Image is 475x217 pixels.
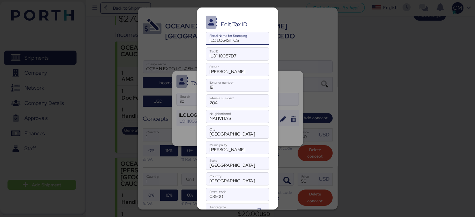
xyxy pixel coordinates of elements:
input: Neighborhood [206,110,269,123]
input: State [206,157,269,170]
input: Country [206,173,269,185]
input: Postal code [206,188,269,201]
input: Fiscal Name for Stamping [206,32,269,45]
input: Exterior number [206,79,269,91]
div: Edit Tax ID [221,22,247,27]
input: Street [206,63,269,76]
input: Municipality [206,141,269,154]
input: Tax ID [206,48,269,60]
input: City [206,126,269,138]
span: 601 [210,209,216,215]
input: Interior numbert [206,95,269,107]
